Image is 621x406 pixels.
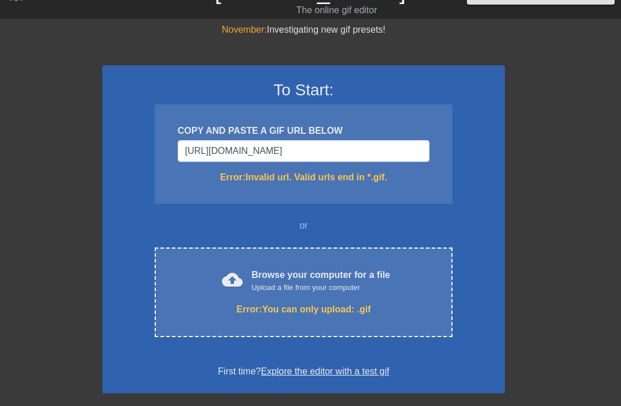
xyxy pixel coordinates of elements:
[132,219,475,233] div: or
[178,140,430,162] input: Username
[117,80,490,100] h3: To Start:
[102,23,505,37] div: Investigating new gif presets!
[179,303,428,316] div: Error: You can only upload: .gif
[222,269,243,290] span: cloud_upload
[117,365,490,378] div: First time?
[178,124,430,138] div: COPY AND PASTE A GIF URL BELOW
[213,3,461,17] div: The online gif editor
[261,366,389,376] a: Explore the editor with a test gif
[252,282,390,293] div: Upload a file from your computer
[222,25,267,34] span: November:
[252,268,390,293] div: Browse your computer for a file
[178,171,430,184] div: Error: Invalid url. Valid urls end in *.gif.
